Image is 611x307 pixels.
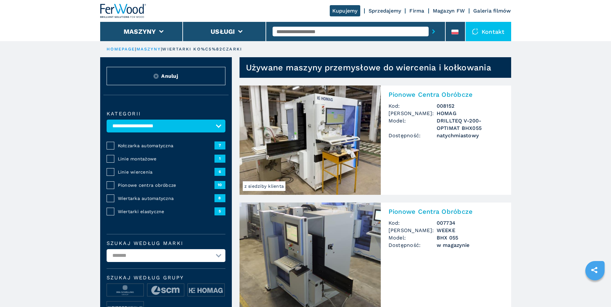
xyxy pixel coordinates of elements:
button: submit-button [429,24,439,39]
div: Kontakt [466,22,511,41]
h3: HOMAG [437,110,503,117]
span: Linie wiercenia [118,169,214,175]
span: z siedziby klienta [243,181,286,191]
button: ResetAnuluj [107,67,225,85]
span: Kołczarka automatyczna [118,142,214,149]
h2: Pionowe Centra Obróbcze [388,208,503,215]
img: image [107,284,144,297]
h3: 007734 [437,219,503,227]
span: Anuluj [161,72,178,80]
span: 10 [214,181,225,189]
span: Kod: [388,219,437,227]
h3: WEEKE [437,227,503,234]
h1: Używane maszyny przemysłowe do wiercenia i kołkowania [246,62,491,73]
a: Magazyn FW [433,8,465,14]
span: natychmiastowy [437,132,503,139]
span: 5 [214,207,225,215]
a: Galeria filmów [473,8,511,14]
h3: 008152 [437,102,503,110]
p: wiertarki ko%C5%82czarki [162,46,242,52]
span: Dostępność: [388,241,437,249]
span: | [161,47,162,51]
span: Linie montażowe [118,156,214,162]
span: 1 [214,155,225,162]
img: Reset [153,74,159,79]
img: Pionowe Centra Obróbcze HOMAG DRILLTEQ V-200-OPTIMAT BHX055 [240,86,381,195]
a: Pionowe Centra Obróbcze HOMAG DRILLTEQ V-200-OPTIMAT BHX055z siedziby klientaPionowe Centra Obrób... [240,86,511,195]
span: 6 [214,168,225,176]
h2: Pionowe Centra Obróbcze [388,91,503,98]
span: Pionowe centra obróbcze [118,182,214,188]
a: Sprzedajemy [369,8,401,14]
img: image [188,284,224,297]
span: | [135,47,136,51]
h3: DRILLTEQ V-200-OPTIMAT BHX055 [437,117,503,132]
span: 7 [214,141,225,149]
a: Kupujemy [330,5,360,16]
a: maszyny [136,47,161,51]
label: Szukaj według marki [107,241,225,246]
img: Ferwood [100,4,146,18]
span: w magazynie [437,241,503,249]
button: Maszyny [124,28,156,35]
span: Wiertarka automatyczna [118,195,214,202]
a: sharethis [586,262,602,278]
button: Usługi [211,28,235,35]
iframe: Chat [584,278,606,302]
span: Model: [388,117,437,132]
img: image [147,284,184,297]
span: [PERSON_NAME]: [388,110,437,117]
a: HOMEPAGE [107,47,135,51]
span: Szukaj według grupy [107,275,225,280]
a: Firma [409,8,424,14]
label: kategorii [107,111,225,116]
span: [PERSON_NAME]: [388,227,437,234]
img: Kontakt [472,28,478,35]
span: Dostępność: [388,132,437,139]
span: Wiertarki elastyczne [118,208,214,215]
span: 8 [214,194,225,202]
h3: BHX 055 [437,234,503,241]
span: Model: [388,234,437,241]
span: Kod: [388,102,437,110]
